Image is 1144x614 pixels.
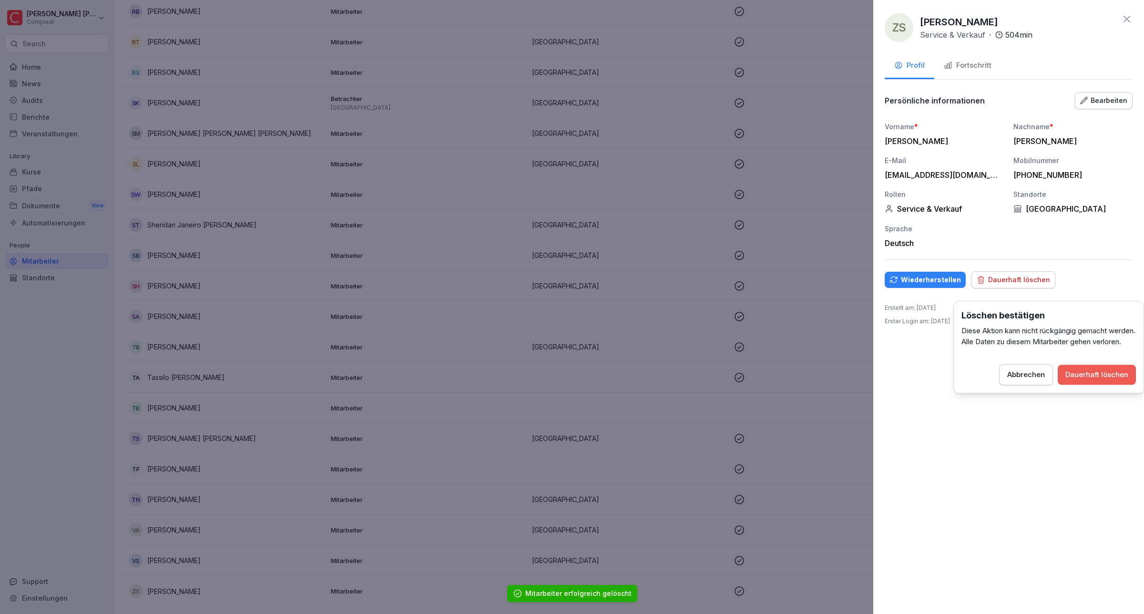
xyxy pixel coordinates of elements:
[885,238,1004,248] div: Deutsch
[885,155,1004,165] div: E-Mail
[885,317,950,326] p: Erster Login am : [DATE]
[920,29,985,41] p: Service & Verkauf
[894,60,925,71] div: Profil
[920,15,998,29] p: [PERSON_NAME]
[885,136,999,146] div: [PERSON_NAME]
[885,304,936,312] p: Erstellt am : [DATE]
[885,122,1004,132] div: Vorname
[961,309,1136,322] h3: Löschen bestätigen
[944,60,991,71] div: Fortschritt
[885,96,985,105] p: Persönliche informationen
[934,53,1001,79] button: Fortschritt
[1075,92,1133,109] button: Bearbeiten
[1005,29,1032,41] p: 504 min
[1013,122,1133,132] div: Nachname
[889,275,961,285] div: Wiederherstellen
[1013,155,1133,165] div: Mobilnummer
[885,204,1004,214] div: Service & Verkauf
[885,272,966,288] button: Wiederherstellen
[885,53,934,79] button: Profil
[885,189,1004,199] div: Rollen
[1013,170,1128,180] div: [PHONE_NUMBER]
[971,271,1055,288] button: Dauerhaft löschen
[1065,369,1128,380] div: Dauerhaft löschen
[885,224,1004,234] div: Sprache
[920,29,1032,41] div: ·
[885,170,999,180] div: [EMAIL_ADDRESS][DOMAIN_NAME]
[977,275,1050,285] div: Dauerhaft löschen
[999,364,1053,385] button: Abbrechen
[885,13,913,42] div: ZS
[1080,95,1127,106] div: Bearbeiten
[1058,365,1136,385] button: Dauerhaft löschen
[1013,136,1128,146] div: [PERSON_NAME]
[1007,369,1045,380] div: Abbrechen
[1013,204,1133,214] div: [GEOGRAPHIC_DATA]
[961,326,1136,347] p: Diese Aktion kann nicht rückgängig gemacht werden. Alle Daten zu diesem Mitarbeiter gehen verloren.
[1013,189,1133,199] div: Standorte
